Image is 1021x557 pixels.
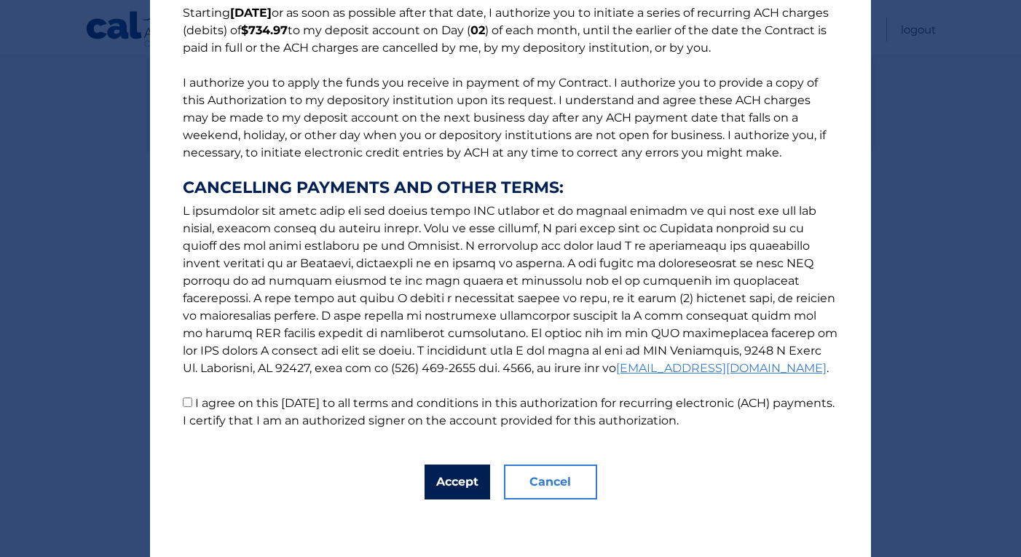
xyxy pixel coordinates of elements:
[470,23,485,37] b: 02
[616,361,827,375] a: [EMAIL_ADDRESS][DOMAIN_NAME]
[241,23,288,37] b: $734.97
[504,465,597,499] button: Cancel
[230,6,272,20] b: [DATE]
[183,396,835,427] label: I agree on this [DATE] to all terms and conditions in this authorization for recurring electronic...
[425,465,490,499] button: Accept
[183,179,838,197] strong: CANCELLING PAYMENTS AND OTHER TERMS:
